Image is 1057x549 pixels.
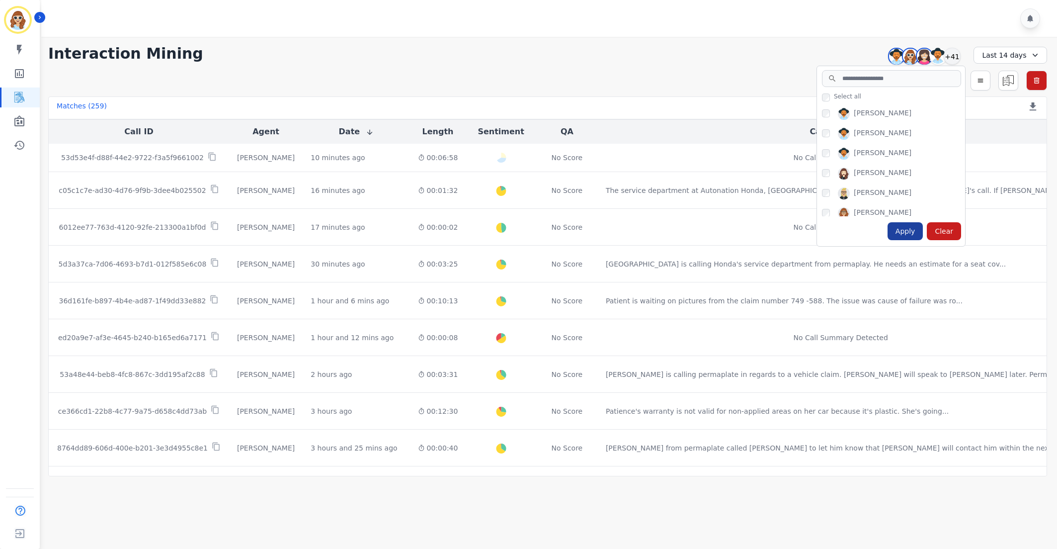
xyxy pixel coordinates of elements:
[854,108,911,120] div: [PERSON_NAME]
[418,185,458,195] div: 00:01:32
[237,185,295,195] div: [PERSON_NAME]
[854,207,911,219] div: [PERSON_NAME]
[311,153,365,163] div: 10 minutes ago
[57,443,208,453] p: 8764dd89-606d-400e-b201-3e3d4955c8e1
[974,47,1047,64] div: Last 14 days
[311,259,365,269] div: 30 minutes ago
[237,222,295,232] div: [PERSON_NAME]
[552,222,583,232] div: No Score
[418,259,458,269] div: 00:03:25
[237,443,295,453] div: [PERSON_NAME]
[311,369,352,379] div: 2 hours ago
[418,222,458,232] div: 00:00:02
[888,222,923,240] div: Apply
[418,153,458,163] div: 00:06:58
[854,168,911,180] div: [PERSON_NAME]
[311,406,352,416] div: 3 hours ago
[552,296,583,306] div: No Score
[927,222,961,240] div: Clear
[58,333,207,343] p: ed20a9e7-af3e-4645-b240-b165ed6a7171
[606,406,949,416] div: Patience's warranty is not valid for non-applied areas on her car because it's plastic. She's goi...
[418,333,458,343] div: 00:00:08
[252,126,279,138] button: Agent
[422,126,454,138] button: Length
[311,333,394,343] div: 1 hour and 12 mins ago
[237,333,295,343] div: [PERSON_NAME]
[124,126,153,138] button: Call ID
[854,148,911,160] div: [PERSON_NAME]
[478,126,524,138] button: Sentiment
[237,406,295,416] div: [PERSON_NAME]
[237,296,295,306] div: [PERSON_NAME]
[237,369,295,379] div: [PERSON_NAME]
[59,185,206,195] p: c05c1c7e-ad30-4d76-9f9b-3dee4b025502
[6,8,30,32] img: Bordered avatar
[606,296,963,306] div: Patient is waiting on pictures from the claim number 749 -588. The issue was cause of failure was...
[311,296,389,306] div: 1 hour and 6 mins ago
[552,259,583,269] div: No Score
[552,443,583,453] div: No Score
[552,153,583,163] div: No Score
[48,45,203,63] h1: Interaction Mining
[418,406,458,416] div: 00:12:30
[418,296,458,306] div: 00:10:13
[418,443,458,453] div: 00:00:40
[311,443,397,453] div: 3 hours and 25 mins ago
[57,101,107,115] div: Matches ( 259 )
[606,259,1006,269] div: [GEOGRAPHIC_DATA] is calling Honda's service department from permaplay. He needs an estimate for ...
[552,369,583,379] div: No Score
[311,185,365,195] div: 16 minutes ago
[237,153,295,163] div: [PERSON_NAME]
[60,369,205,379] p: 53a48e44-beb8-4fc8-867c-3dd195af2c88
[944,48,961,65] div: +41
[58,406,207,416] p: ce366cd1-22b8-4c77-9a75-d658c4dd73ab
[59,296,206,306] p: 36d161fe-b897-4b4e-ad87-1f49dd33e882
[552,333,583,343] div: No Score
[237,259,295,269] div: [PERSON_NAME]
[552,406,583,416] div: No Score
[810,126,871,138] button: Call Summary
[552,185,583,195] div: No Score
[339,126,374,138] button: Date
[59,222,206,232] p: 6012ee77-763d-4120-92fe-213300a1bf0d
[561,126,573,138] button: QA
[854,128,911,140] div: [PERSON_NAME]
[854,187,911,199] div: [PERSON_NAME]
[418,369,458,379] div: 00:03:31
[61,153,204,163] p: 53d53e4f-d88f-44e2-9722-f3a5f9661002
[311,222,365,232] div: 17 minutes ago
[834,92,861,100] span: Select all
[59,259,207,269] p: 5d3a37ca-7d06-4693-b7d1-012f585e6c08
